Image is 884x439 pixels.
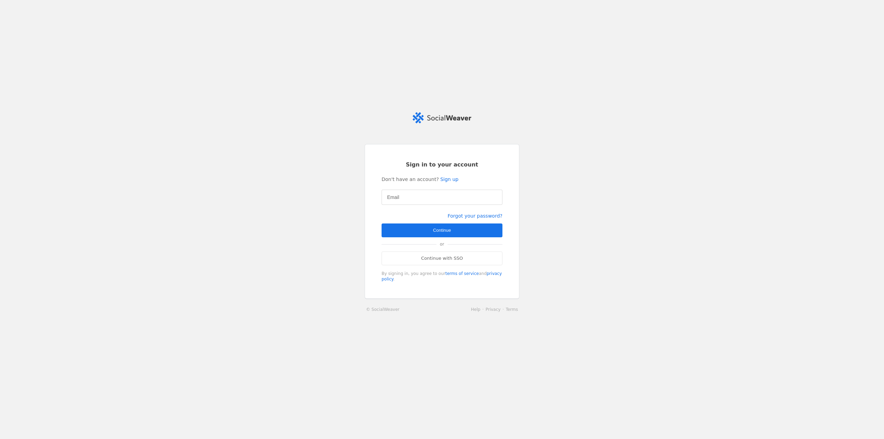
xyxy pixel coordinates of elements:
[382,271,502,282] div: By signing in, you agree to our and .
[440,176,459,183] a: Sign up
[448,213,502,219] a: Forgot your password?
[406,161,478,169] span: Sign in to your account
[382,271,502,281] a: privacy policy
[445,271,479,276] a: terms of service
[387,193,497,201] input: Email
[382,251,502,265] a: Continue with SSO
[382,176,439,183] span: Don't have an account?
[501,306,506,313] li: ·
[382,223,502,237] button: Continue
[433,227,451,234] span: Continue
[366,306,400,313] a: © SocialWeaver
[486,307,500,312] a: Privacy
[506,307,518,312] a: Terms
[436,237,448,251] span: or
[387,193,399,201] mat-label: Email
[480,306,486,313] li: ·
[471,307,480,312] a: Help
